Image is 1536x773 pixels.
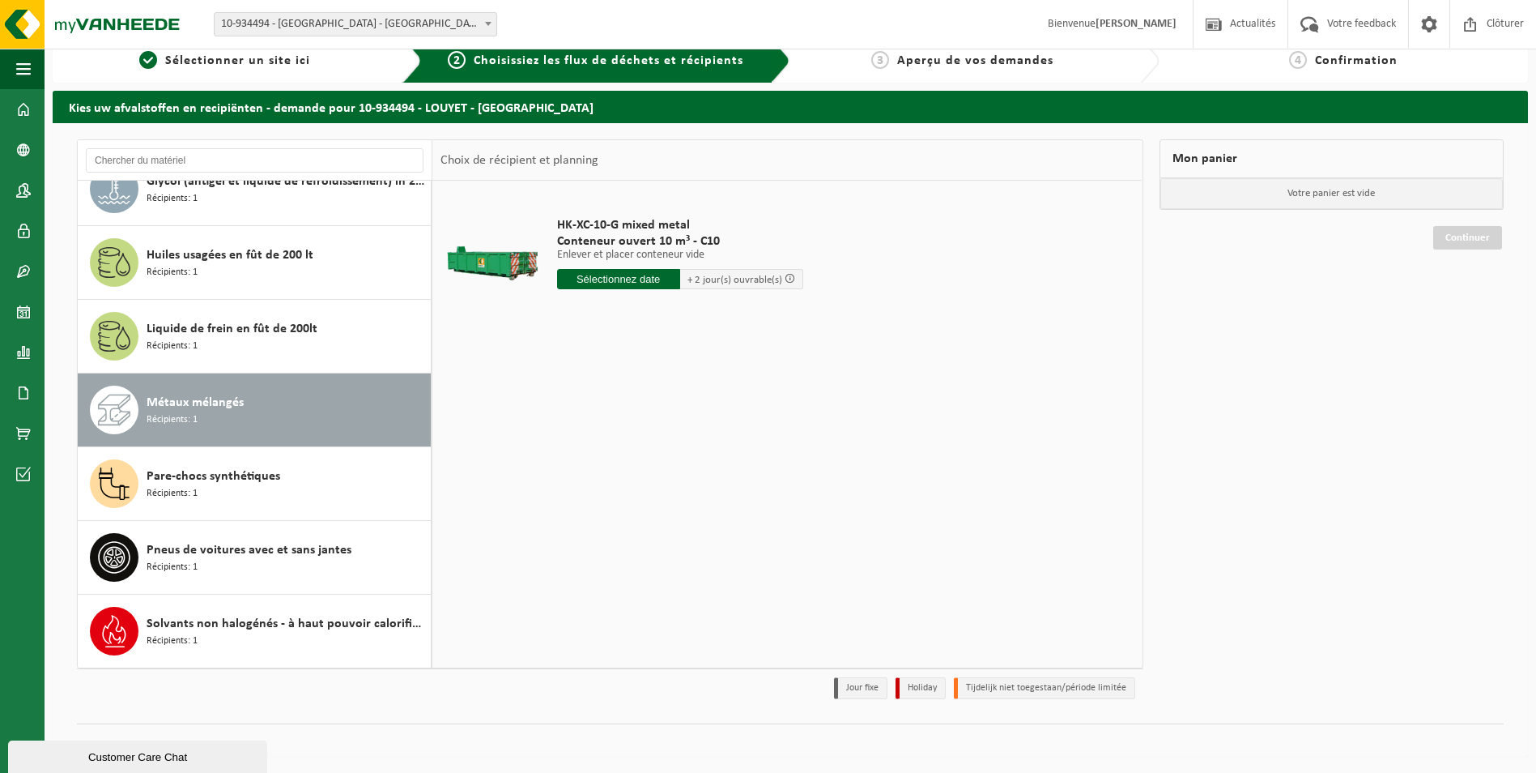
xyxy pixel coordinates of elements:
span: Récipients: 1 [147,412,198,428]
span: Récipients: 1 [147,265,198,280]
span: Conteneur ouvert 10 m³ - C10 [557,233,803,250]
span: Pare-chocs synthétiques [147,467,280,486]
span: Récipients: 1 [147,486,198,502]
input: Chercher du matériel [86,148,423,173]
span: 10-934494 - LOUYET - MONT ST GUIBERT - MONT-SAINT-GUIBERT [215,13,496,36]
li: Tijdelijk niet toegestaan/période limitée [954,677,1135,699]
button: Pare-chocs synthétiques Récipients: 1 [78,447,432,521]
button: Liquide de frein en fût de 200lt Récipients: 1 [78,300,432,374]
span: 3 [871,51,889,69]
p: Votre panier est vide [1160,178,1504,209]
button: Solvants non halogénés - à haut pouvoir calorifique en fût 200L Récipients: 1 [78,595,432,668]
span: Métaux mélangés [147,393,244,412]
span: Récipients: 1 [147,560,198,575]
iframe: chat widget [8,737,270,773]
span: 1 [139,51,157,69]
span: Sélectionner un site ici [165,54,310,67]
input: Sélectionnez date [557,269,680,289]
span: + 2 jour(s) ouvrable(s) [687,275,782,285]
button: Huiles usagées en fût de 200 lt Récipients: 1 [78,226,432,300]
span: Liquide de frein en fût de 200lt [147,319,317,339]
span: Confirmation [1315,54,1398,67]
div: Mon panier [1159,139,1504,178]
span: Choisissiez les flux de déchets et récipients [474,54,743,67]
span: Récipients: 1 [147,339,198,354]
span: Récipients: 1 [147,634,198,649]
span: HK-XC-10-G mixed metal [557,217,803,233]
span: Récipients: 1 [147,191,198,207]
div: Choix de récipient et planning [432,140,606,181]
span: Solvants non halogénés - à haut pouvoir calorifique en fût 200L [147,614,427,634]
span: 2 [448,51,466,69]
span: Huiles usagées en fût de 200 lt [147,246,313,265]
li: Jour fixe [834,677,887,699]
span: 10-934494 - LOUYET - MONT ST GUIBERT - MONT-SAINT-GUIBERT [214,12,497,36]
span: Pneus de voitures avec et sans jantes [147,540,351,560]
strong: [PERSON_NAME] [1096,18,1176,30]
a: 1Sélectionner un site ici [61,51,389,70]
span: Aperçu de vos demandes [897,54,1053,67]
h2: Kies uw afvalstoffen en recipiënten - demande pour 10-934494 - LOUYET - [GEOGRAPHIC_DATA] [53,91,1528,122]
span: 4 [1289,51,1307,69]
button: Pneus de voitures avec et sans jantes Récipients: 1 [78,521,432,595]
span: Glycol (antigel et liquide de refroidissement) in 200l [147,172,427,191]
a: Continuer [1433,226,1502,250]
button: Glycol (antigel et liquide de refroidissement) in 200l Récipients: 1 [78,152,432,226]
li: Holiday [896,677,946,699]
p: Enlever et placer conteneur vide [557,250,803,261]
button: Métaux mélangés Récipients: 1 [78,374,432,447]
